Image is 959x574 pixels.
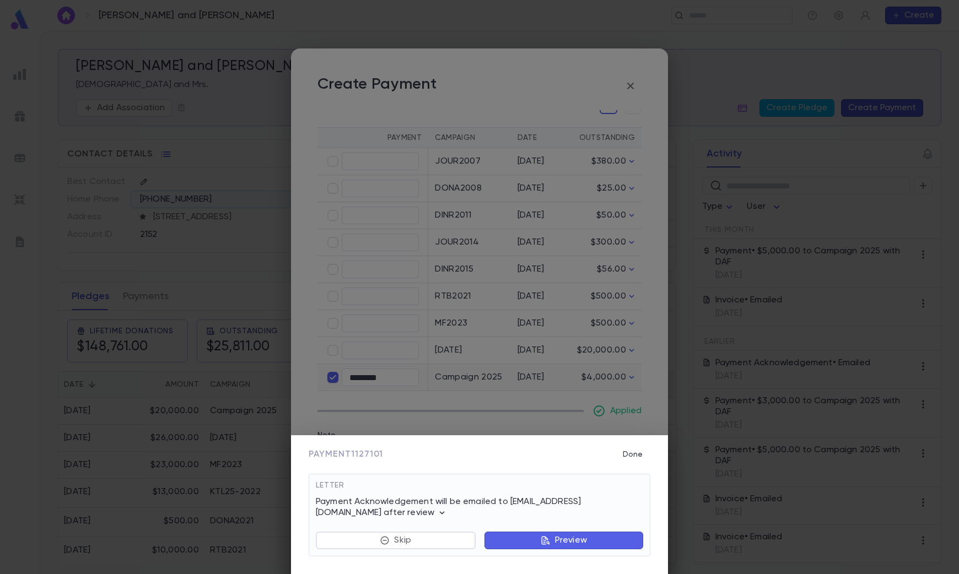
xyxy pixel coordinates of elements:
p: Skip [394,535,411,546]
div: Letter [316,481,643,496]
button: Preview [484,532,643,549]
span: Payment 1127101 [309,449,383,460]
p: Payment Acknowledgement will be emailed to [EMAIL_ADDRESS][DOMAIN_NAME] after review [316,496,643,518]
button: Done [615,444,650,465]
button: Skip [316,532,476,549]
p: Preview [555,535,587,546]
